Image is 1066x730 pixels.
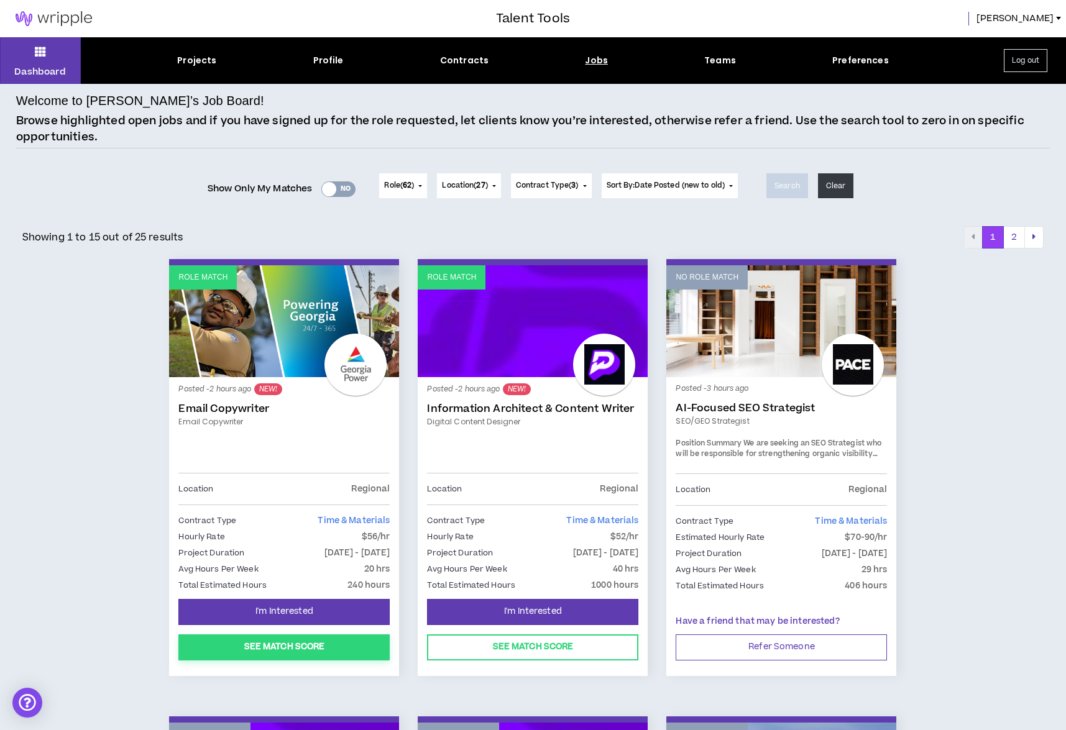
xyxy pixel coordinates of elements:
[676,531,765,544] p: Estimated Hourly Rate
[427,403,638,415] a: Information Architect & Content Writer
[427,383,638,395] p: Posted - 2 hours ago
[427,530,473,544] p: Hourly Rate
[676,514,733,528] p: Contract Type
[16,113,1050,145] p: Browse highlighted open jobs and if you have signed up for the role requested, let clients know y...
[178,546,244,560] p: Project Duration
[676,615,887,628] p: Have a friend that may be interested?
[351,482,390,496] p: Regional
[178,530,224,544] p: Hourly Rate
[427,599,638,625] button: I'm Interested
[676,383,887,395] p: Posted - 3 hours ago
[178,482,213,496] p: Location
[676,438,881,569] span: We are seeking an SEO Strategist who will be responsible for strengthening organic visibility and...
[1004,49,1047,72] button: Log out
[178,383,390,395] p: Posted - 2 hours ago
[169,265,399,377] a: Role Match
[178,578,267,592] p: Total Estimated Hours
[848,483,887,496] p: Regional
[496,9,570,28] h3: Talent Tools
[676,547,742,560] p: Project Duration
[766,173,808,198] button: Search
[818,173,854,198] button: Clear
[12,688,42,718] div: Open Intercom Messenger
[600,482,638,496] p: Regional
[822,547,888,560] p: [DATE] - [DATE]
[516,180,579,191] span: Contract Type ( )
[982,226,1004,249] button: 1
[676,271,738,283] p: No Role Match
[178,562,258,576] p: Avg Hours Per Week
[22,230,183,245] p: Showing 1 to 15 out of 25 results
[676,402,887,414] a: AI-Focused SEO Strategist
[318,514,390,527] span: Time & Materials
[437,173,500,198] button: Location(27)
[610,530,639,544] p: $52/hr
[427,271,476,283] p: Role Match
[676,634,887,660] button: Refer Someone
[178,599,390,625] button: I'm Interested
[832,54,889,67] div: Preferences
[178,514,236,527] p: Contract Type
[16,91,264,110] h4: Welcome to [PERSON_NAME]’s Job Board!
[815,515,887,527] span: Time & Materials
[427,514,485,527] p: Contract Type
[440,54,489,67] div: Contracts
[178,416,390,427] a: Email Copywriter
[676,416,887,427] a: SEO/GEO Strategist
[676,563,755,577] p: Avg Hours Per Week
[427,546,493,560] p: Project Duration
[379,173,427,198] button: Role(62)
[573,546,639,560] p: [DATE] - [DATE]
[403,180,411,191] span: 62
[364,562,390,576] p: 20 hrs
[504,606,562,618] span: I'm Interested
[178,403,390,415] a: Email Copywriter
[963,226,1044,249] nav: pagination
[607,180,725,191] span: Sort By: Date Posted (new to old)
[427,562,507,576] p: Avg Hours Per Week
[313,54,344,67] div: Profile
[427,482,462,496] p: Location
[177,54,216,67] div: Projects
[503,383,531,395] sup: NEW!
[1003,226,1025,249] button: 2
[862,563,888,577] p: 29 hrs
[591,578,638,592] p: 1000 hours
[254,383,282,395] sup: NEW!
[427,634,638,660] button: See Match Score
[347,578,390,592] p: 240 hours
[418,265,648,377] a: Role Match
[208,180,313,198] span: Show Only My Matches
[362,530,390,544] p: $56/hr
[613,562,639,576] p: 40 hrs
[427,578,515,592] p: Total Estimated Hours
[427,416,638,427] a: Digital Content Designer
[255,606,313,618] span: I'm Interested
[704,54,736,67] div: Teams
[384,180,414,191] span: Role ( )
[666,265,896,377] a: No Role Match
[676,579,764,593] p: Total Estimated Hours
[14,65,66,78] p: Dashboard
[845,531,887,544] p: $70-90/hr
[602,173,738,198] button: Sort By:Date Posted (new to old)
[178,634,390,660] button: See Match Score
[476,180,485,191] span: 27
[178,271,227,283] p: Role Match
[442,180,487,191] span: Location ( )
[571,180,576,191] span: 3
[676,438,742,449] strong: Position Summary
[566,514,638,527] span: Time & Materials
[676,483,710,496] p: Location
[511,173,592,198] button: Contract Type(3)
[976,12,1054,25] span: [PERSON_NAME]
[845,579,887,593] p: 406 hours
[324,546,390,560] p: [DATE] - [DATE]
